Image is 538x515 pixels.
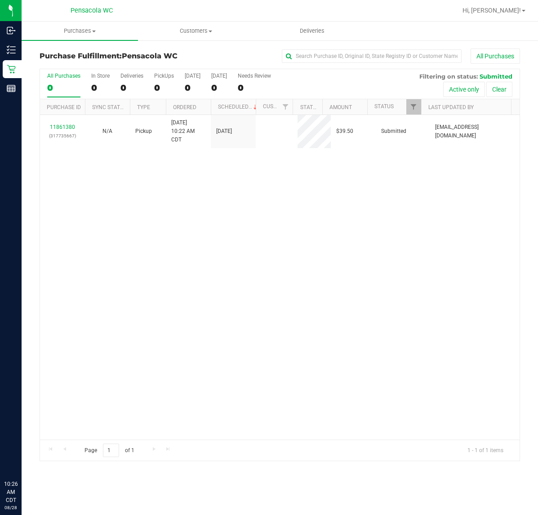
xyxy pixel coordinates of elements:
a: Filter [278,99,293,114]
span: Hi, [PERSON_NAME]! [462,7,521,14]
a: Customers [138,22,254,40]
span: Submitted [480,73,512,80]
div: Needs Review [238,73,271,79]
div: 0 [47,83,80,93]
a: Purchases [22,22,138,40]
span: 1 - 1 of 1 items [460,444,511,457]
div: Deliveries [120,73,143,79]
div: PickUps [154,73,174,79]
a: Status [374,103,394,110]
div: [DATE] [185,73,200,79]
div: All Purchases [47,73,80,79]
p: (317735667) [45,132,80,140]
a: State Registry ID [300,104,347,110]
button: N/A [102,127,112,136]
p: 08/28 [4,504,18,511]
a: Deliveries [254,22,370,40]
div: In Store [91,73,110,79]
span: Filtering on status: [419,73,478,80]
a: Amount [329,104,352,110]
span: Page of 1 [77,444,142,458]
a: 11861380 [50,124,75,130]
input: Search Purchase ID, Original ID, State Registry ID or Customer Name... [282,49,462,63]
inline-svg: Inbound [7,26,16,35]
a: Ordered [173,104,196,110]
input: 1 [103,444,119,458]
inline-svg: Reports [7,84,16,93]
a: Sync Status [92,104,127,110]
span: $39.50 [336,127,353,136]
div: [DATE] [211,73,227,79]
span: Submitted [381,127,406,136]
p: 10:26 AM CDT [4,480,18,504]
button: All Purchases [471,48,520,64]
h3: Purchase Fulfillment: [40,52,200,60]
div: 0 [211,83,227,93]
a: Type [137,104,150,110]
div: 0 [154,83,174,93]
inline-svg: Retail [7,65,16,74]
a: Customer [263,103,291,110]
span: Customers [138,27,254,35]
div: 0 [185,83,200,93]
span: Pensacola WC [71,7,113,14]
a: Purchase ID [47,104,81,110]
a: Filter [406,99,421,114]
span: Purchases [22,27,138,35]
inline-svg: Inventory [7,45,16,54]
button: Clear [486,82,512,97]
div: 0 [238,83,271,93]
a: Last Updated By [428,104,474,110]
span: [DATE] 10:22 AM CDT [171,119,205,145]
span: [DATE] [216,127,232,136]
div: 0 [91,83,110,93]
div: 0 [120,83,143,93]
a: Scheduled [218,104,259,110]
button: Active only [443,82,485,97]
span: [EMAIL_ADDRESS][DOMAIN_NAME] [435,123,514,140]
span: Not Applicable [102,128,112,134]
span: Deliveries [288,27,337,35]
iframe: Resource center [9,443,36,470]
span: Pensacola WC [122,52,178,60]
span: Pickup [135,127,152,136]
